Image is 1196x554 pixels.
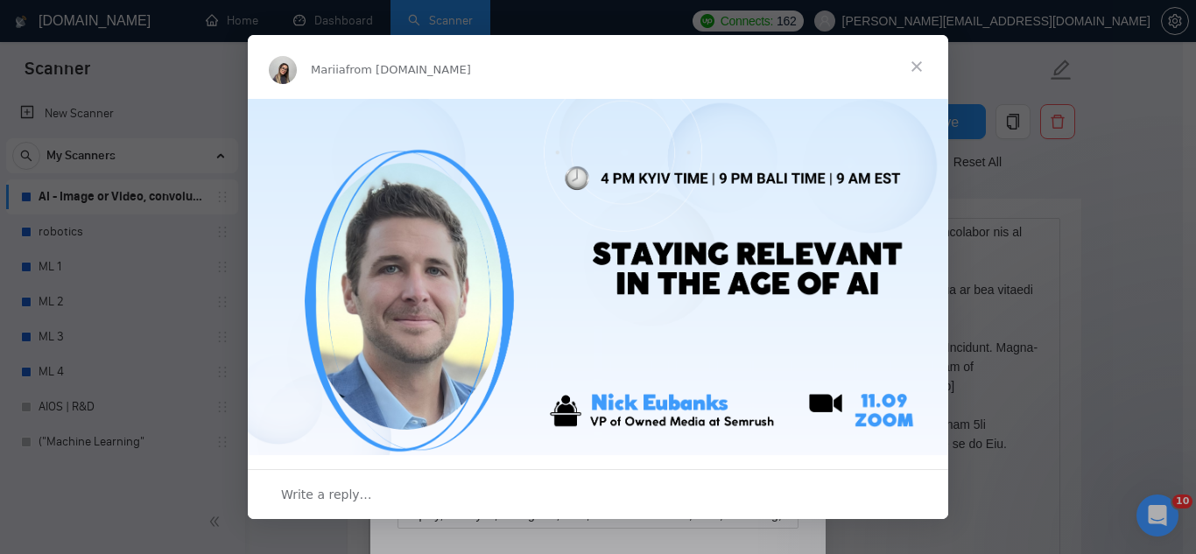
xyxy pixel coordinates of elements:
[248,469,948,519] div: Open conversation and reply
[311,63,346,76] span: Mariia
[885,35,948,98] span: Close
[269,56,297,84] img: Profile image for Mariia
[346,63,471,76] span: from [DOMAIN_NAME]
[281,483,372,506] span: Write a reply…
